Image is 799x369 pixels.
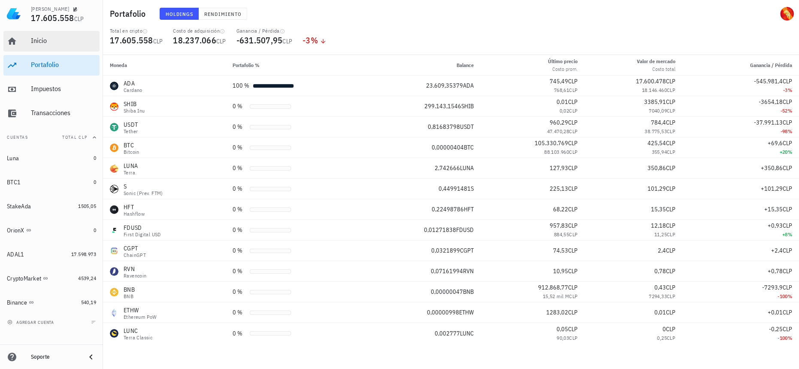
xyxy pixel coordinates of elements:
div: 0 % [233,329,246,338]
th: Balance: Sin ordenar. Pulse para ordenar de forma ascendente. [364,55,481,76]
div: Total en cripto [110,27,163,34]
span: 0 [94,155,96,161]
span: CLP [568,185,578,192]
span: 350,86 [648,164,666,172]
span: agregar cuenta [9,320,54,325]
span: CLP [568,164,578,172]
span: 1283,02 [546,308,568,316]
span: CLP [783,247,792,254]
span: CLP [666,308,675,316]
span: 0,43 [654,284,666,291]
div: BNB-icon [110,288,118,296]
span: 0,78 [654,267,666,275]
span: 4539,24 [78,275,96,281]
span: CGPT [460,247,474,254]
span: CLP [783,98,792,106]
div: ChainGPT [124,253,146,258]
span: 0,01 [654,308,666,316]
span: 745,49 [550,77,568,85]
a: Impuestos [3,79,100,100]
a: StakeAda 1505,05 [3,196,100,217]
div: Terra Classic [124,335,152,340]
span: 74,53 [553,247,568,254]
div: 0 % [233,246,246,255]
button: Holdings [160,8,199,20]
div: -100 [689,334,792,342]
span: CLP [667,128,675,134]
div: LUNC-icon [110,329,118,338]
span: S [471,185,474,192]
span: CLP [568,325,578,333]
span: Portafolio % [233,62,260,68]
span: 47.470,28 [547,128,569,134]
div: [PERSON_NAME] [31,6,69,12]
div: Ravencoin [124,273,147,278]
a: Transacciones [3,103,100,124]
a: OrionX 0 [3,220,100,241]
span: CLP [666,247,675,254]
span: 15,35 [651,205,666,213]
span: -3654,18 [759,98,783,106]
div: Último precio [548,58,578,65]
span: CLP [667,293,675,299]
span: 38.775,53 [645,128,667,134]
span: CLP [667,87,675,93]
div: USDT-icon [110,123,118,131]
div: 0 % [233,164,246,173]
span: 17.600.478 [636,77,666,85]
div: Valor de mercado [637,58,675,65]
a: CryptoMarket 4539,24 [3,268,100,289]
span: -0,25 [769,325,783,333]
span: SHIB [461,102,474,110]
button: CuentasTotal CLP [3,127,100,148]
span: +2,4 [771,247,783,254]
span: CLP [783,185,792,192]
span: 0,25 [657,335,667,341]
span: CLP [666,119,675,126]
div: Cardano [124,88,142,93]
div: SHIB-icon [110,102,118,111]
span: +69,6 [768,139,783,147]
span: CLP [568,98,578,106]
img: LedgiFi [7,7,21,21]
div: 100 % [233,81,249,90]
span: CLP [568,222,578,229]
span: CLP [568,77,578,85]
span: CLP [569,87,578,93]
div: LUNA-icon [110,164,118,173]
div: Binance [7,299,27,306]
span: % [788,107,792,114]
span: 127,93 [550,164,568,172]
span: CLP [783,164,792,172]
div: 0 % [233,205,246,214]
div: 0 % [233,102,246,111]
span: RVN [463,267,474,275]
div: Luna [7,155,19,162]
span: 0,07161994 [431,267,463,275]
span: 355,94 [651,149,666,155]
span: CLP [783,222,792,229]
span: % [788,231,792,238]
span: % [788,149,792,155]
span: CLP [666,98,675,106]
span: CLP [568,284,578,291]
span: 17.605.558 [31,12,74,24]
div: 0 % [233,267,246,276]
span: Holdings [165,11,194,17]
span: 12,18 [651,222,666,229]
span: CLP [568,119,578,126]
div: LUNA [124,162,138,170]
div: 0 % [233,184,246,193]
span: 15,52 mil M [543,293,569,299]
div: Soporte [31,354,79,360]
span: CLP [569,231,578,238]
div: ADA-icon [110,82,118,90]
div: Portafolio [31,61,96,69]
th: Ganancia / Pérdida: Sin ordenar. Pulse para ordenar de forma ascendente. [682,55,799,76]
span: % [788,335,792,341]
span: 101,29 [648,185,666,192]
div: Costo prom. [548,65,578,73]
div: BTC-icon [110,143,118,152]
span: 912.868,77 [538,284,568,291]
div: Terra [124,170,138,175]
